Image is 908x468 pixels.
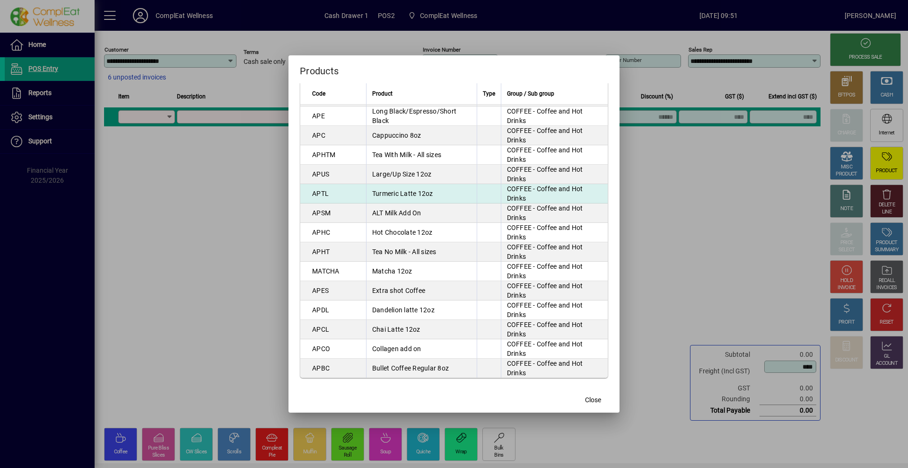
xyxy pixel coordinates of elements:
[312,131,325,140] div: APC
[501,165,608,184] td: COFFEE - Coffee and Hot Drinks
[366,165,477,184] td: Large/Up Size 12oz
[312,150,335,159] div: APHTM
[312,305,329,315] div: APDL
[501,184,608,203] td: COFFEE - Coffee and Hot Drinks
[312,88,325,99] span: Code
[366,359,477,378] td: Bullet Coffee Regular 8oz
[501,145,608,165] td: COFFEE - Coffee and Hot Drinks
[501,320,608,339] td: COFFEE - Coffee and Hot Drinks
[312,169,329,179] div: APUS
[366,281,477,300] td: Extra shot Coffee
[501,262,608,281] td: COFFEE - Coffee and Hot Drinks
[312,189,329,198] div: APTL
[366,262,477,281] td: Matcha 12oz
[312,325,329,334] div: APCL
[366,300,477,320] td: Dandelion latte 12oz
[366,106,477,126] td: Long Black/Espresso/Short Black
[366,203,477,223] td: ALT Milk Add On
[501,223,608,242] td: COFFEE - Coffee and Hot Drinks
[507,88,554,99] span: Group / Sub group
[288,55,620,83] h2: Products
[312,111,325,121] div: APE
[366,184,477,203] td: Turmeric Latte 12oz
[366,223,477,242] td: Hot Chocolate 12oz
[312,344,330,353] div: APCO
[578,392,608,409] button: Close
[483,88,495,99] span: Type
[312,228,330,237] div: APHC
[501,203,608,223] td: COFFEE - Coffee and Hot Drinks
[501,281,608,300] td: COFFEE - Coffee and Hot Drinks
[312,247,330,256] div: APHT
[501,106,608,126] td: COFFEE - Coffee and Hot Drinks
[501,359,608,378] td: COFFEE - Coffee and Hot Drinks
[501,300,608,320] td: COFFEE - Coffee and Hot Drinks
[366,339,477,359] td: Collagen add on
[501,126,608,145] td: COFFEE - Coffee and Hot Drinks
[372,88,393,99] span: Product
[501,242,608,262] td: COFFEE - Coffee and Hot Drinks
[366,126,477,145] td: Cappuccino 8oz
[312,363,330,373] div: APBC
[312,208,331,218] div: APSM
[366,320,477,339] td: Chai Latte 12oz
[366,145,477,165] td: Tea With Milk - All sizes
[312,266,340,276] div: MATCHA
[312,286,329,295] div: APES
[585,395,601,405] span: Close
[366,242,477,262] td: Tea No Milk - All sizes
[501,339,608,359] td: COFFEE - Coffee and Hot Drinks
